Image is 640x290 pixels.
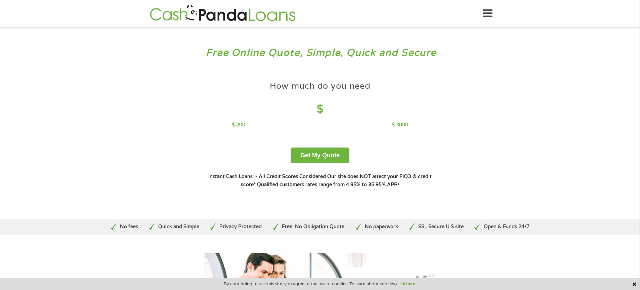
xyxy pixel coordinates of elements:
[396,281,416,287] a: click here.
[158,223,199,231] p: Quick and Simple
[224,282,416,286] span: By continuing to use this site, you agree to the use of cookies. To learn about cookies,
[365,223,398,231] p: No paperwork
[120,223,138,231] p: No fees
[282,223,344,231] p: Free, No Obligation Quote
[19,47,621,59] h3: Free Online Quote, Simple, Quick and Secure
[291,148,349,163] button: Get My Quote
[232,102,408,116] h4: $
[392,121,408,129] p: $ 3000
[241,174,432,188] strong: Our site does NOT affect your FICO ® credit score*
[232,121,245,129] p: $ 200
[208,174,326,179] strong: Instant Cash Loans - All Credit Scores Considered
[257,182,399,188] strong: Qualified customers rates range from 4.95% to 35.95% APR¹
[270,81,371,92] h4: How much do you need
[219,223,262,231] p: Privacy Protected
[148,4,298,23] img: GetLoanNow Logo
[484,223,529,231] p: Open & Funds 24/7
[418,223,464,231] p: SSL Secure U.S site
